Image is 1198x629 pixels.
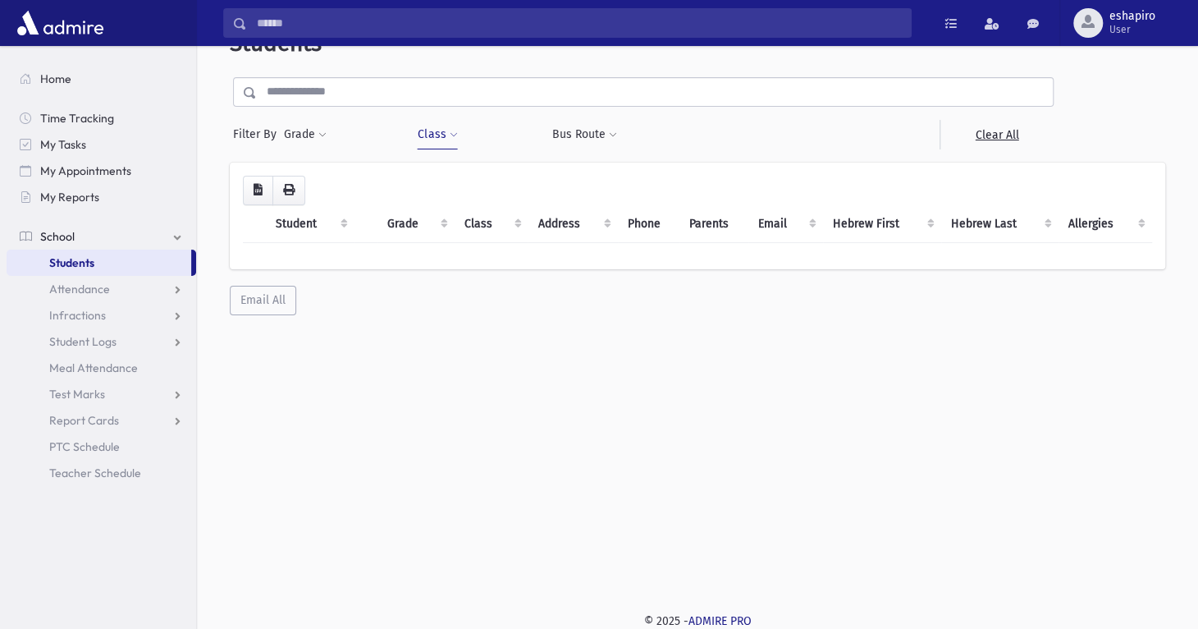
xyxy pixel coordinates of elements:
a: Test Marks [7,381,196,407]
span: Meal Attendance [49,360,138,375]
th: Allergies [1059,205,1152,243]
span: School [40,229,75,244]
a: Attendance [7,276,196,302]
span: PTC Schedule [49,439,120,454]
th: Class [455,205,528,243]
span: Attendance [49,282,110,296]
a: Home [7,66,196,92]
button: Print [272,176,305,205]
a: Clear All [940,120,1054,149]
a: My Appointments [7,158,196,184]
button: CSV [243,176,273,205]
span: Report Cards [49,413,119,428]
span: Time Tracking [40,111,114,126]
span: My Tasks [40,137,86,152]
a: Students [7,250,191,276]
span: Test Marks [49,387,105,402]
span: Infractions [49,308,106,323]
input: Search [247,8,911,38]
a: My Tasks [7,131,196,158]
span: Home [40,71,71,86]
a: Infractions [7,302,196,328]
th: Student [266,205,354,243]
span: My Reports [40,190,99,204]
th: Grade [377,205,455,243]
span: My Appointments [40,163,131,178]
a: Report Cards [7,407,196,434]
span: Student Logs [49,334,117,349]
img: AdmirePro [13,7,107,39]
a: Time Tracking [7,105,196,131]
th: Parents [679,205,749,243]
a: School [7,223,196,250]
span: Students [49,255,94,270]
span: Filter By [233,126,283,143]
th: Hebrew First [823,205,941,243]
th: Address [528,205,617,243]
button: Email All [230,286,296,315]
th: Email [748,205,822,243]
a: Student Logs [7,328,196,355]
a: My Reports [7,184,196,210]
a: ADMIRE PRO [688,614,752,628]
a: Teacher Schedule [7,460,196,486]
span: Teacher Schedule [49,466,141,480]
th: Phone [618,205,679,243]
span: User [1109,23,1155,36]
th: Hebrew Last [941,205,1059,243]
button: Grade [283,120,327,149]
span: eshapiro [1109,10,1155,23]
a: Meal Attendance [7,355,196,381]
button: Class [417,120,458,149]
a: PTC Schedule [7,434,196,460]
button: Bus Route [551,120,618,149]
